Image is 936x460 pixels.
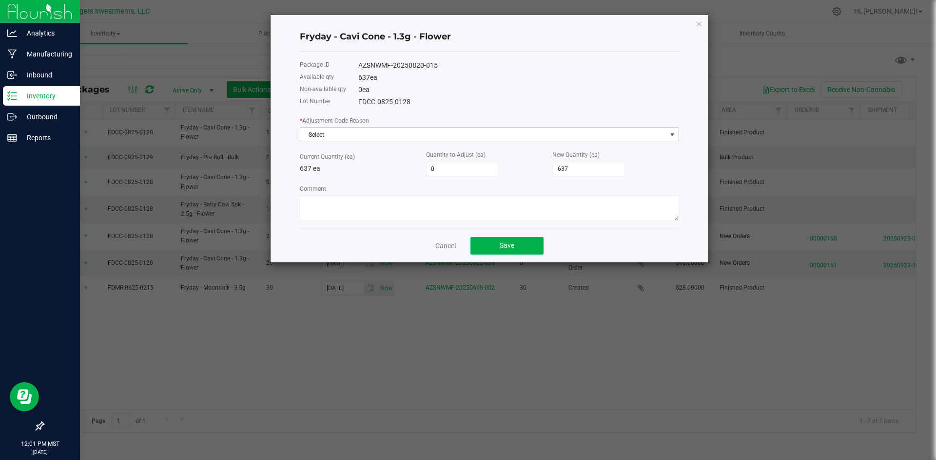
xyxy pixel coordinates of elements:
inline-svg: Inventory [7,91,17,101]
p: 637 ea [300,164,426,174]
label: Lot Number [300,97,331,106]
input: 0 [427,162,498,176]
span: ea [362,86,370,93]
inline-svg: Reports [7,133,17,143]
p: Inbound [17,69,76,81]
label: New Quantity (ea) [552,150,600,159]
span: Save [500,241,514,249]
h4: Fryday - Cavi Cone - 1.3g - Flower [300,31,679,43]
input: 0 [553,162,624,176]
label: Available qty [300,73,334,81]
p: Reports [17,132,76,144]
span: ea [370,74,377,81]
inline-svg: Inbound [7,70,17,80]
span: Select [300,128,666,142]
label: Quantity to Adjust (ea) [426,150,486,159]
a: Cancel [435,241,456,251]
label: Comment [300,184,326,193]
p: 12:01 PM MST [4,440,76,448]
p: Outbound [17,111,76,123]
inline-svg: Outbound [7,112,17,122]
button: Save [470,237,544,255]
label: Package ID [300,60,330,69]
label: Adjustment Code Reason [300,116,369,125]
p: Inventory [17,90,76,102]
div: AZSNWMF-20250820-015 [358,60,679,71]
p: Manufacturing [17,48,76,60]
p: Analytics [17,27,76,39]
div: 0 [358,85,679,95]
iframe: Resource center [10,382,39,411]
inline-svg: Manufacturing [7,49,17,59]
label: Current Quantity (ea) [300,152,355,161]
inline-svg: Analytics [7,28,17,38]
div: FDCC-0825-0128 [358,97,679,107]
p: [DATE] [4,448,76,456]
label: Non-available qty [300,85,346,93]
div: 637 [358,73,679,83]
